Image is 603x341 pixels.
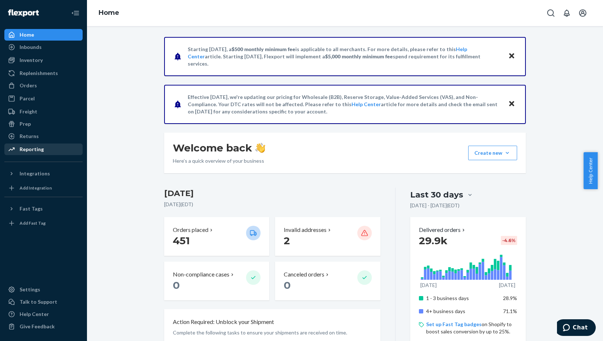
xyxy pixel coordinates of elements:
[426,321,482,327] a: Set up Fast Tag badges
[4,80,83,91] a: Orders
[4,130,83,142] a: Returns
[164,262,269,300] button: Non-compliance cases 0
[20,205,43,212] div: Fast Tags
[4,54,83,66] a: Inventory
[20,298,57,305] div: Talk to Support
[501,236,517,245] div: -4.6 %
[583,152,598,189] button: Help Center
[20,146,44,153] div: Reporting
[20,43,42,51] div: Inbounds
[557,319,596,337] iframe: Opens a widget where you can chat to one of our agents
[275,262,380,300] button: Canceled orders 0
[4,29,83,41] a: Home
[4,41,83,53] a: Inbounds
[284,234,290,247] span: 2
[4,67,83,79] a: Replenishments
[20,220,46,226] div: Add Fast Tag
[419,234,448,247] span: 29.9k
[173,141,265,154] h1: Welcome back
[284,279,291,291] span: 0
[4,106,83,117] a: Freight
[20,133,39,140] div: Returns
[410,202,459,209] p: [DATE] - [DATE] ( EDT )
[20,108,37,115] div: Freight
[325,53,393,59] span: $5,000 monthly minimum fee
[4,321,83,332] button: Give Feedback
[426,308,498,315] p: 4+ business days
[468,146,517,160] button: Create new
[4,182,83,194] a: Add Integration
[173,318,274,326] p: Action Required: Unblock your Shipment
[4,284,83,295] a: Settings
[20,95,35,102] div: Parcel
[99,9,119,17] a: Home
[20,120,31,128] div: Prep
[232,46,295,52] span: $500 monthly minimum fee
[20,311,49,318] div: Help Center
[173,234,190,247] span: 451
[93,3,125,24] ol: breadcrumbs
[4,296,83,308] button: Talk to Support
[173,279,180,291] span: 0
[173,329,372,336] p: Complete the following tasks to ensure your shipments are received on time.
[503,295,517,301] span: 28.9%
[20,57,43,64] div: Inventory
[164,217,269,256] button: Orders placed 451
[20,82,37,89] div: Orders
[284,226,327,234] p: Invalid addresses
[410,189,463,200] div: Last 30 days
[4,203,83,215] button: Fast Tags
[560,6,574,20] button: Open notifications
[275,217,380,256] button: Invalid addresses 2
[284,270,324,279] p: Canceled orders
[4,308,83,320] a: Help Center
[188,46,501,67] p: Starting [DATE], a is applicable to all merchants. For more details, please refer to this article...
[164,201,380,208] p: [DATE] ( EDT )
[499,282,515,289] p: [DATE]
[188,93,501,115] p: Effective [DATE], we're updating our pricing for Wholesale (B2B), Reserve Storage, Value-Added Se...
[507,51,516,62] button: Close
[420,282,437,289] p: [DATE]
[426,295,498,302] p: 1 - 3 business days
[503,308,517,314] span: 71.1%
[20,323,55,330] div: Give Feedback
[173,157,265,165] p: Here’s a quick overview of your business
[544,6,558,20] button: Open Search Box
[20,70,58,77] div: Replenishments
[4,93,83,104] a: Parcel
[4,217,83,229] a: Add Fast Tag
[575,6,590,20] button: Open account menu
[20,170,50,177] div: Integrations
[4,144,83,155] a: Reporting
[164,188,380,199] h3: [DATE]
[8,9,39,17] img: Flexport logo
[419,226,466,234] button: Delivered orders
[507,99,516,109] button: Close
[173,226,208,234] p: Orders placed
[255,143,265,153] img: hand-wave emoji
[20,286,40,293] div: Settings
[68,6,83,20] button: Close Navigation
[173,270,229,279] p: Non-compliance cases
[426,321,517,335] p: on Shopify to boost sales conversion by up to 25%.
[352,101,381,107] a: Help Center
[4,118,83,130] a: Prep
[20,31,34,38] div: Home
[20,185,52,191] div: Add Integration
[4,168,83,179] button: Integrations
